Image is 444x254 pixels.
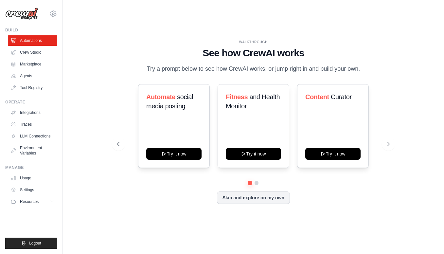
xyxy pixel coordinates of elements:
[146,93,175,100] span: Automate
[20,199,39,204] span: Resources
[226,93,280,110] span: and Health Monitor
[305,148,361,160] button: Try it now
[5,238,57,249] button: Logout
[226,148,281,160] button: Try it now
[8,131,57,141] a: LLM Connections
[8,47,57,58] a: Crew Studio
[5,165,57,170] div: Manage
[146,148,202,160] button: Try it now
[8,173,57,183] a: Usage
[8,143,57,158] a: Environment Variables
[226,93,248,100] span: Fitness
[29,241,41,246] span: Logout
[117,47,390,59] h1: See how CrewAI works
[8,71,57,81] a: Agents
[5,27,57,33] div: Build
[8,185,57,195] a: Settings
[117,40,390,45] div: WALKTHROUGH
[5,8,38,20] img: Logo
[217,191,290,204] button: Skip and explore on my own
[305,93,329,100] span: Content
[8,59,57,69] a: Marketplace
[143,64,363,74] p: Try a prompt below to see how CrewAI works, or jump right in and build your own.
[8,196,57,207] button: Resources
[8,82,57,93] a: Tool Registry
[5,100,57,105] div: Operate
[331,93,352,100] span: Curator
[8,35,57,46] a: Automations
[8,107,57,118] a: Integrations
[8,119,57,130] a: Traces
[411,223,444,254] iframe: Chat Widget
